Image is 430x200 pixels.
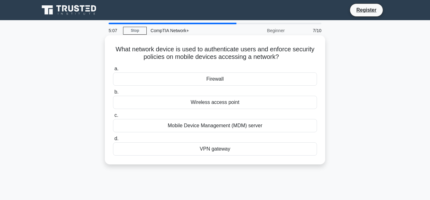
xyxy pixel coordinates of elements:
[112,45,318,61] h5: What network device is used to authenticate users and enforce security policies on mobile devices...
[288,24,325,37] div: 7/10
[113,96,317,109] div: Wireless access point
[114,136,118,141] span: d.
[353,6,380,14] a: Register
[147,24,233,37] div: CompTIA Network+
[123,27,147,35] a: Stop
[114,66,118,71] span: a.
[105,24,123,37] div: 5:07
[114,89,118,94] span: b.
[233,24,288,37] div: Beginner
[113,142,317,156] div: VPN gateway
[114,112,118,118] span: c.
[113,72,317,86] div: Firewall
[113,119,317,132] div: Mobile Device Management (MDM) server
